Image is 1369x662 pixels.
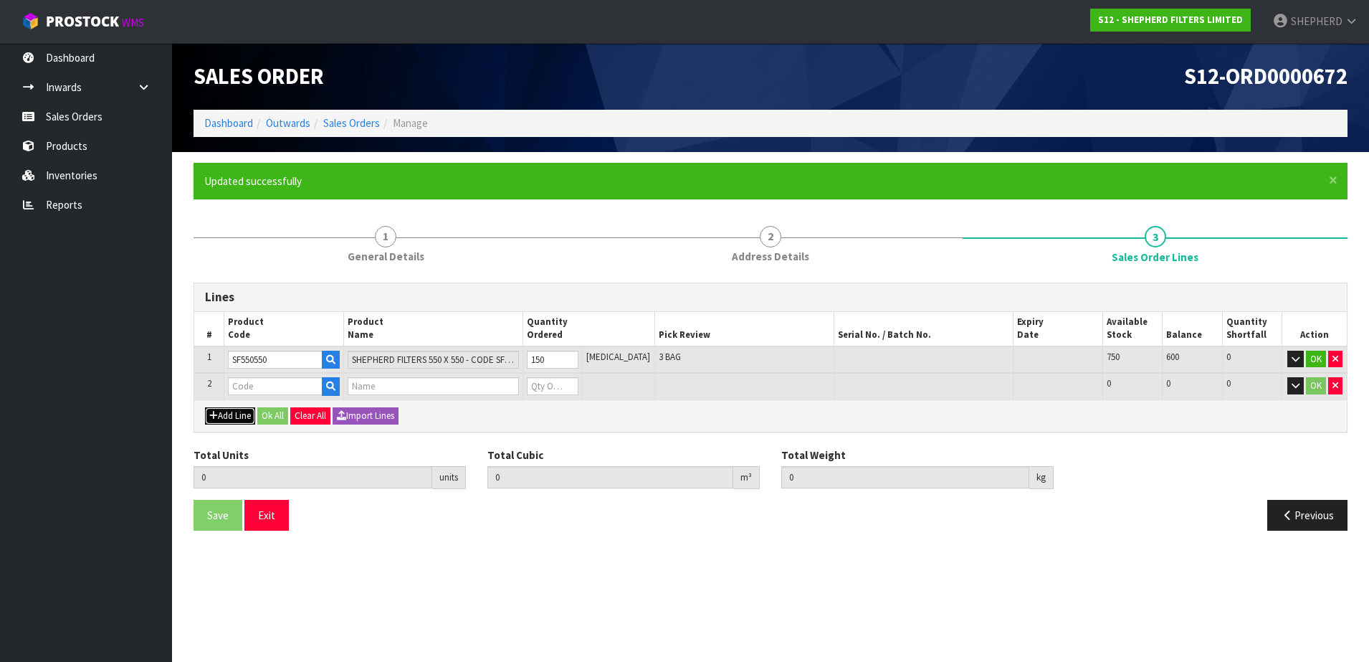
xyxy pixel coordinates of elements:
span: 750 [1107,351,1120,363]
span: × [1329,170,1337,190]
span: S12-ORD0000672 [1184,62,1347,90]
h3: Lines [205,290,1336,304]
input: Code [228,351,323,369]
input: Name [348,377,519,395]
span: 0 [1226,377,1231,389]
span: 2 [207,377,211,389]
th: Serial No. / Batch No. [834,312,1013,346]
button: OK [1306,351,1326,368]
input: Total Weight [781,466,1029,488]
button: OK [1306,377,1326,394]
th: Action [1282,312,1347,346]
span: General Details [348,249,424,264]
span: 0 [1226,351,1231,363]
span: 0 [1107,377,1111,389]
span: 2 [760,226,781,247]
div: kg [1029,466,1054,489]
th: Product Code [224,312,344,346]
th: # [194,312,224,346]
label: Total Cubic [487,448,543,463]
span: Manage [393,116,428,130]
button: Exit [244,500,289,531]
th: Product Name [343,312,523,346]
span: Save [207,509,229,522]
label: Total Units [194,448,249,463]
span: 3 BAG [659,351,681,363]
a: Outwards [266,116,310,130]
span: Address Details [732,249,809,264]
span: SHEPHERD [1291,14,1342,28]
span: 1 [375,226,396,247]
span: Sales Order [194,62,324,90]
div: m³ [733,466,760,489]
input: Qty Ordered [527,377,578,395]
label: Total Weight [781,448,846,463]
th: Quantity Shortfall [1222,312,1282,346]
strong: S12 - SHEPHERD FILTERS LIMITED [1098,14,1243,26]
th: Quantity Ordered [523,312,655,346]
div: units [432,466,466,489]
button: Import Lines [333,407,399,425]
span: [MEDICAL_DATA] [586,351,650,363]
a: Dashboard [204,116,253,130]
button: Clear All [290,407,330,425]
th: Available Stock [1103,312,1163,346]
button: Save [194,500,242,531]
span: 3 [1145,226,1166,247]
input: Name [348,351,519,369]
span: 0 [1166,377,1170,389]
th: Pick Review [655,312,834,346]
span: Sales Order Lines [194,272,1347,542]
span: ProStock [46,12,119,31]
small: WMS [122,16,144,29]
th: Balance [1163,312,1222,346]
input: Qty Ordered [527,351,578,369]
span: 600 [1166,351,1179,363]
span: Sales Order Lines [1112,250,1198,265]
input: Code [228,377,323,395]
a: Sales Orders [323,116,380,130]
input: Total Units [194,466,432,488]
button: Add Line [205,407,255,425]
th: Expiry Date [1013,312,1103,346]
button: Ok All [257,407,288,425]
span: 1 [207,351,211,363]
span: Updated successfully [204,174,302,188]
input: Total Cubic [487,466,733,488]
img: cube-alt.png [22,12,39,30]
button: Previous [1267,500,1347,531]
